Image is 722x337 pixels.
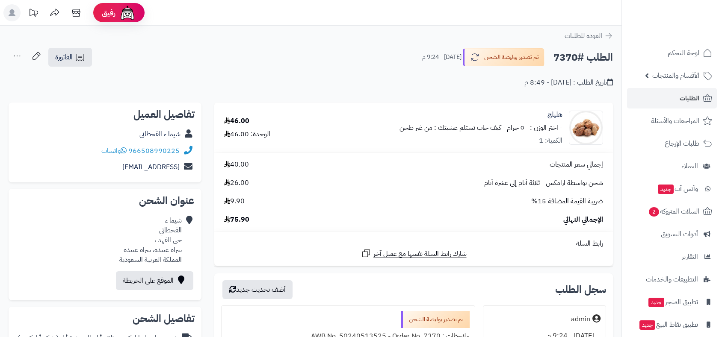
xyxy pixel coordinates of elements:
[627,88,717,108] a: الطلبات
[102,8,115,18] span: رفيق
[627,201,717,222] a: السلات المتروكة2
[627,314,717,335] a: تطبيق نقاط البيعجديد
[128,146,180,156] a: 966508990225
[627,111,717,131] a: المراجعات والأسئلة
[15,109,195,120] h2: تفاصيل العميل
[627,133,717,154] a: طلبات الإرجاع
[661,228,698,240] span: أدوات التسويق
[422,53,462,62] small: [DATE] - 9:24 م
[122,162,180,172] a: [EMAIL_ADDRESS]
[101,146,127,156] a: واتساب
[565,31,602,41] span: العودة للطلبات
[681,160,698,172] span: العملاء
[399,123,505,133] small: - كيف حاب تستلم عشبتك : من غير طحن
[627,156,717,176] a: العملاء
[23,4,44,23] a: تحديثات المنصة
[627,269,717,290] a: التطبيقات والخدمات
[116,271,193,290] a: الموقع على الخريطة
[507,123,562,133] small: - اختر الوزن : ٥٠٠ جرام
[553,49,613,66] h2: الطلب #7370
[571,314,590,324] div: admin
[373,249,467,259] span: شارك رابط السلة نفسها مع عميل آخر
[565,31,613,41] a: العودة للطلبات
[15,314,195,324] h2: تفاصيل الشحن
[361,248,467,259] a: شارك رابط السلة نفسها مع عميل آخر
[646,273,698,285] span: التطبيقات والخدمات
[680,92,699,104] span: الطلبات
[119,216,182,264] div: شيما ء القحطاني حي الفهد ، سراة عبيدة، سراة عبيدة المملكة العربية السعودية
[639,319,698,331] span: تطبيق نقاط البيع
[639,320,655,330] span: جديد
[651,115,699,127] span: المراجعات والأسئلة
[627,179,717,199] a: وآتس آبجديد
[15,196,195,206] h2: عنوان الشحن
[224,196,245,206] span: 9.90
[218,239,610,249] div: رابط السلة
[547,110,562,120] a: هليلج
[569,111,603,145] img: 8931154bed1c83f4a3a3ebe33fae6edd6d7-90x90.jpg
[48,48,92,67] a: الفاتورة
[224,116,249,126] div: 46.00
[627,246,717,267] a: التقارير
[657,183,698,195] span: وآتس آب
[627,224,717,244] a: أدوات التسويق
[531,196,603,206] span: ضريبة القيمة المضافة 15%
[648,298,664,307] span: جديد
[627,292,717,312] a: تطبيق المتجرجديد
[648,296,698,308] span: تطبيق المتجر
[224,160,249,170] span: 40.00
[550,160,603,170] span: إجمالي سعر المنتجات
[224,129,270,139] div: الوحدة: 46.00
[222,280,293,299] button: أضف تحديث جديد
[652,70,699,82] span: الأقسام والمنتجات
[539,136,562,146] div: الكمية: 1
[627,43,717,63] a: لوحة التحكم
[665,138,699,149] span: طلبات الإرجاع
[524,78,613,88] div: تاريخ الطلب : [DATE] - 8:49 م
[664,24,714,42] img: logo-2.png
[658,185,674,194] span: جديد
[401,311,470,328] div: تم تصدير بوليصة الشحن
[649,207,659,217] span: 2
[555,284,606,295] h3: سجل الطلب
[119,4,136,21] img: ai-face.png
[563,215,603,225] span: الإجمالي النهائي
[139,129,180,139] a: شيما ء القحطاني
[55,52,73,62] span: الفاتورة
[224,215,249,225] span: 75.90
[484,178,603,188] span: شحن بواسطة ارامكس - ثلاثة أيام إلى عشرة أيام
[224,178,249,188] span: 26.00
[463,48,544,66] button: تم تصدير بوليصة الشحن
[648,205,699,217] span: السلات المتروكة
[668,47,699,59] span: لوحة التحكم
[682,251,698,263] span: التقارير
